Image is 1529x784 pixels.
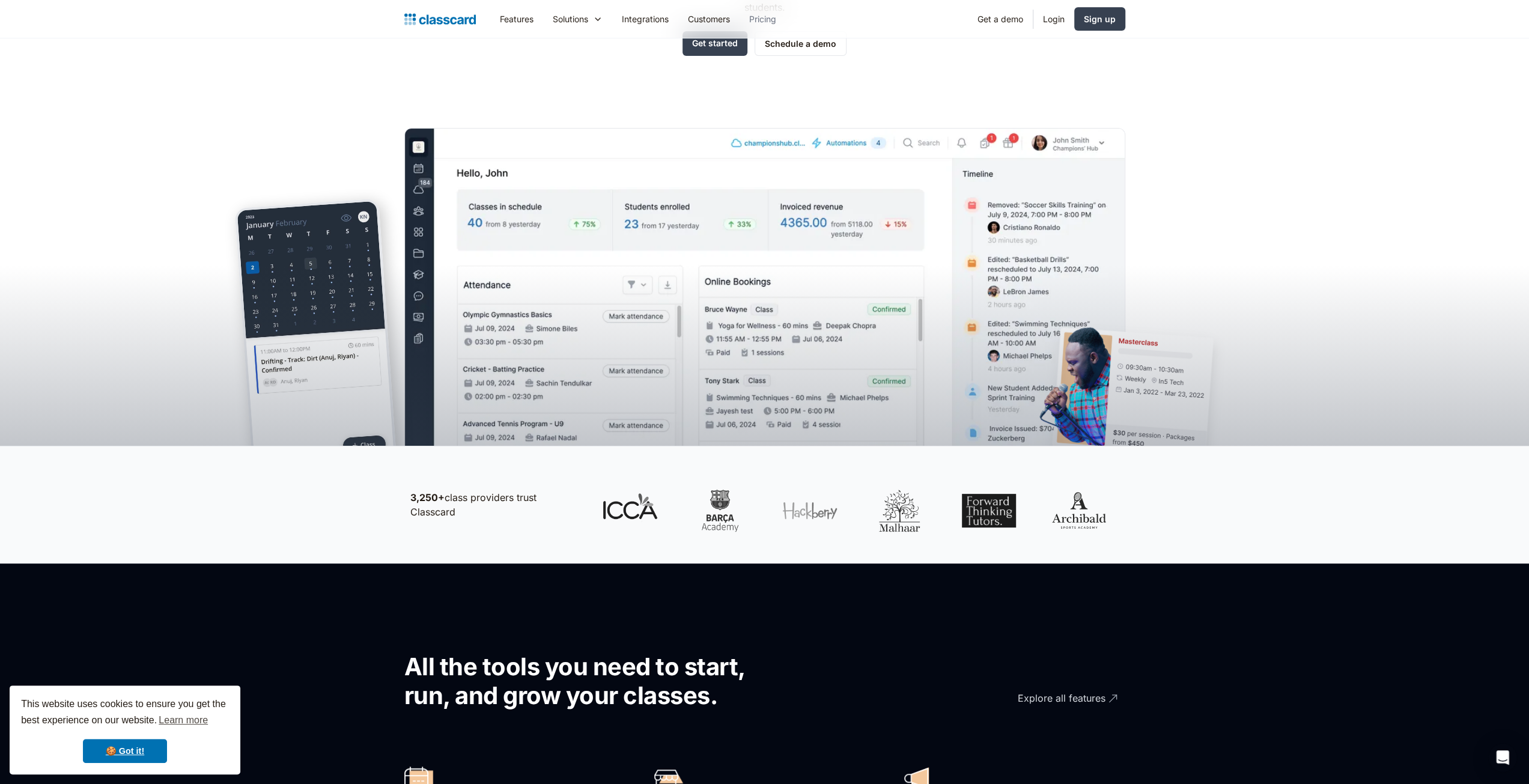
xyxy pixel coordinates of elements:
a: learn more about cookies [157,711,210,729]
a: Get a demo [968,5,1033,32]
div: Sign up [1084,13,1116,25]
a: Get started [682,31,747,56]
a: Pricing [740,5,786,32]
div: Open Intercom Messenger [1488,743,1517,772]
h2: All the tools you need to start, run, and grow your classes. [404,652,786,710]
a: Explore all features [951,682,1119,715]
a: Customers [678,5,740,32]
a: dismiss cookie message [83,739,167,763]
div: Solutions [543,5,612,32]
a: Features [490,5,543,32]
a: Schedule a demo [755,31,847,56]
div: Explore all features [1018,682,1105,705]
div: cookieconsent [10,685,240,774]
a: Logo [404,11,476,28]
a: Login [1033,5,1074,32]
span: This website uses cookies to ensure you get the best experience on our website. [21,697,229,729]
strong: 3,250+ [410,491,445,503]
div: Solutions [553,13,588,25]
a: Integrations [612,5,678,32]
a: Sign up [1074,7,1125,31]
p: class providers trust Classcard [410,490,579,519]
